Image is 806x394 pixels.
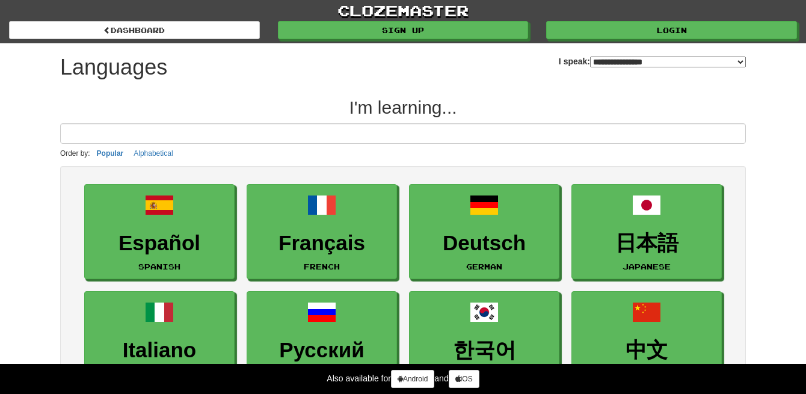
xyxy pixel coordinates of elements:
a: 日本語Japanese [571,184,722,280]
h3: 日本語 [578,232,715,255]
h1: Languages [60,55,167,79]
a: Android [391,370,434,388]
h3: 한국어 [416,339,553,362]
button: Alphabetical [130,147,176,160]
h3: Español [91,232,228,255]
a: FrançaisFrench [247,184,397,280]
h2: I'm learning... [60,97,746,117]
h3: 中文 [578,339,715,362]
a: Sign up [278,21,529,39]
a: EspañolSpanish [84,184,235,280]
small: German [466,262,502,271]
label: I speak: [559,55,746,67]
a: 中文Mandarin Chinese [571,291,722,387]
a: 한국어Korean [409,291,559,387]
a: iOS [449,370,479,388]
small: French [304,262,340,271]
small: Spanish [138,262,180,271]
select: I speak: [590,57,746,67]
small: Order by: [60,149,90,158]
a: ItalianoItalian [84,291,235,387]
h3: Deutsch [416,232,553,255]
h3: Русский [253,339,390,362]
a: Login [546,21,797,39]
a: dashboard [9,21,260,39]
a: РусскийRussian [247,291,397,387]
small: Japanese [623,262,671,271]
h3: Français [253,232,390,255]
h3: Italiano [91,339,228,362]
a: DeutschGerman [409,184,559,280]
button: Popular [93,147,128,160]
